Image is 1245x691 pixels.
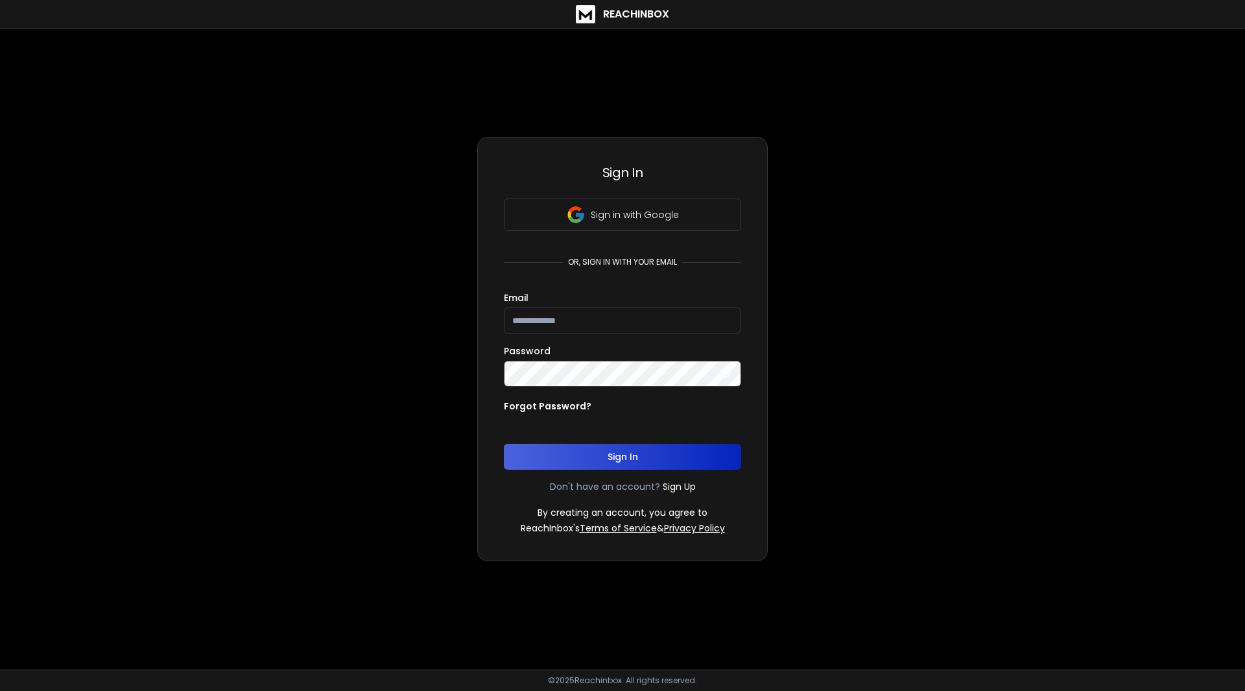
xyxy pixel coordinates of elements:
[504,346,551,356] label: Password
[576,5,669,23] a: ReachInbox
[563,257,682,267] p: or, sign in with your email
[580,522,657,535] a: Terms of Service
[548,675,697,686] p: © 2025 Reachinbox. All rights reserved.
[664,522,725,535] a: Privacy Policy
[504,293,528,302] label: Email
[504,164,741,182] h3: Sign In
[538,506,707,519] p: By creating an account, you agree to
[504,400,591,413] p: Forgot Password?
[576,5,595,23] img: logo
[504,199,741,231] button: Sign in with Google
[663,480,696,493] a: Sign Up
[550,480,660,493] p: Don't have an account?
[591,208,679,221] p: Sign in with Google
[521,522,725,535] p: ReachInbox's &
[603,6,669,22] h1: ReachInbox
[504,444,741,470] button: Sign In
